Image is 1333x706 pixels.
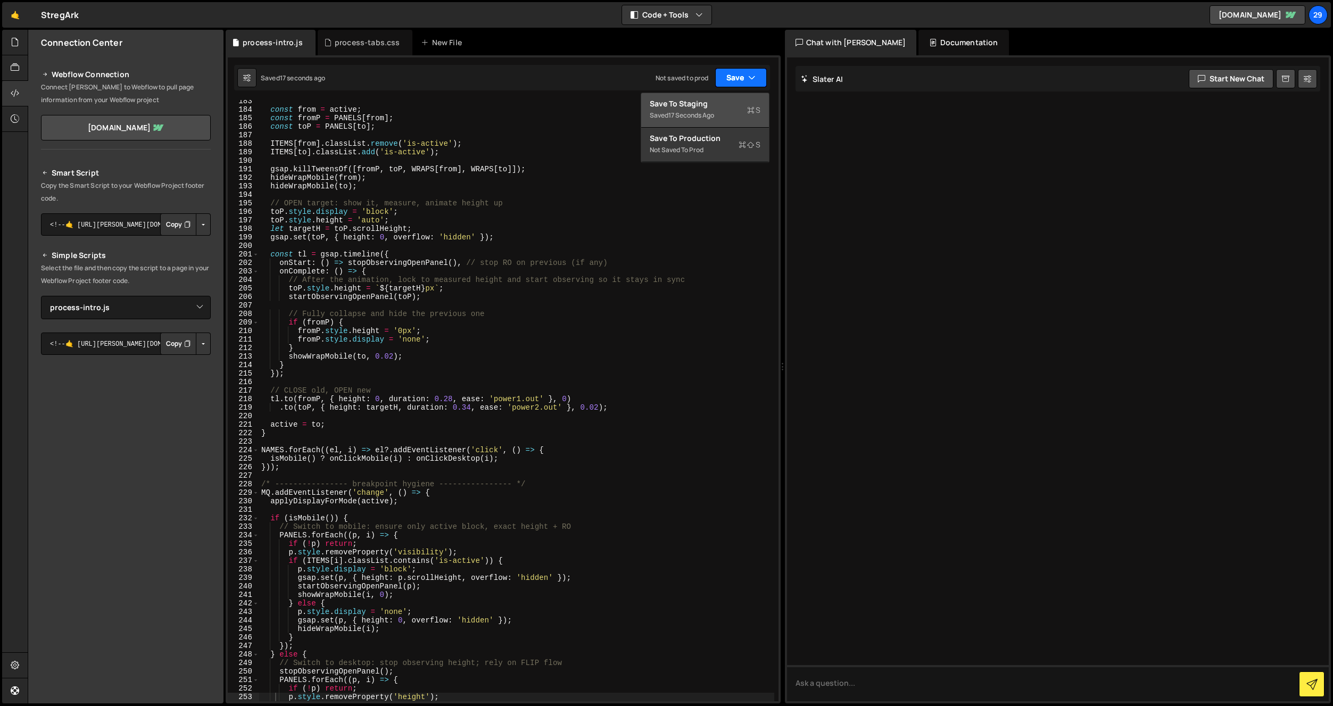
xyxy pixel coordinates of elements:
[228,548,259,557] div: 236
[243,37,303,48] div: process-intro.js
[228,318,259,327] div: 209
[228,122,259,131] div: 186
[918,30,1008,55] div: Documentation
[228,693,259,701] div: 253
[668,111,714,120] div: 17 seconds ago
[41,372,212,468] iframe: YouTube video player
[228,625,259,633] div: 245
[228,352,259,361] div: 213
[41,249,211,262] h2: Simple Scripts
[228,182,259,190] div: 193
[228,131,259,139] div: 187
[801,74,843,84] h2: Slater AI
[228,148,259,156] div: 189
[228,676,259,684] div: 251
[41,475,212,571] iframe: YouTube video player
[228,403,259,412] div: 219
[261,73,325,82] div: Saved
[228,539,259,548] div: 235
[228,471,259,480] div: 227
[622,5,711,24] button: Code + Tools
[228,574,259,582] div: 239
[41,167,211,179] h2: Smart Script
[41,37,122,48] h2: Connection Center
[2,2,28,28] a: 🤙
[228,420,259,429] div: 221
[41,213,211,236] textarea: <!--🤙 [URL][PERSON_NAME][DOMAIN_NAME]> <script>document.addEventListener("DOMContentLoaded", func...
[228,412,259,420] div: 220
[228,276,259,284] div: 204
[228,207,259,216] div: 196
[41,68,211,81] h2: Webflow Connection
[280,73,325,82] div: 17 seconds ago
[228,608,259,616] div: 243
[228,633,259,642] div: 246
[228,293,259,301] div: 206
[41,179,211,205] p: Copy the Smart Script to your Webflow Project footer code.
[41,333,211,355] textarea: <!--🤙 [URL][PERSON_NAME][DOMAIN_NAME]> <script>document.addEventListener("DOMContentLoaded", func...
[228,267,259,276] div: 203
[228,395,259,403] div: 218
[228,242,259,250] div: 200
[228,684,259,693] div: 252
[228,386,259,395] div: 217
[41,262,211,287] p: Select the file and then copy the script to a page in your Webflow Project footer code.
[228,480,259,488] div: 228
[228,105,259,114] div: 184
[228,327,259,335] div: 210
[160,333,211,355] div: Button group with nested dropdown
[739,139,760,150] span: S
[228,301,259,310] div: 207
[785,30,917,55] div: Chat with [PERSON_NAME]
[335,37,400,48] div: process-tabs.css
[228,361,259,369] div: 214
[228,565,259,574] div: 238
[160,213,196,236] button: Copy
[1210,5,1305,24] a: [DOMAIN_NAME]
[160,213,211,236] div: Button group with nested dropdown
[228,650,259,659] div: 248
[228,156,259,165] div: 190
[228,497,259,505] div: 230
[228,616,259,625] div: 244
[650,98,760,109] div: Save to Staging
[656,73,709,82] div: Not saved to prod
[228,190,259,199] div: 194
[228,642,259,650] div: 247
[650,109,760,122] div: Saved
[228,463,259,471] div: 226
[228,173,259,182] div: 192
[228,514,259,522] div: 232
[228,369,259,378] div: 215
[650,144,760,156] div: Not saved to prod
[41,81,211,106] p: Connect [PERSON_NAME] to Webflow to pull page information from your Webflow project
[228,225,259,233] div: 198
[1309,5,1328,24] a: 29
[421,37,466,48] div: New File
[228,557,259,565] div: 237
[228,199,259,207] div: 195
[228,233,259,242] div: 199
[228,216,259,225] div: 197
[228,522,259,531] div: 233
[228,284,259,293] div: 205
[41,9,79,21] div: StregArk
[228,446,259,454] div: 224
[228,667,259,676] div: 250
[228,97,259,105] div: 183
[228,488,259,497] div: 229
[228,437,259,446] div: 223
[228,505,259,514] div: 231
[228,114,259,122] div: 185
[747,105,760,115] span: S
[41,115,211,140] a: [DOMAIN_NAME]
[228,250,259,259] div: 201
[641,128,769,162] button: Save to ProductionS Not saved to prod
[228,599,259,608] div: 242
[228,659,259,667] div: 249
[228,139,259,148] div: 188
[641,93,769,128] button: Save to StagingS Saved17 seconds ago
[228,378,259,386] div: 216
[228,591,259,599] div: 241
